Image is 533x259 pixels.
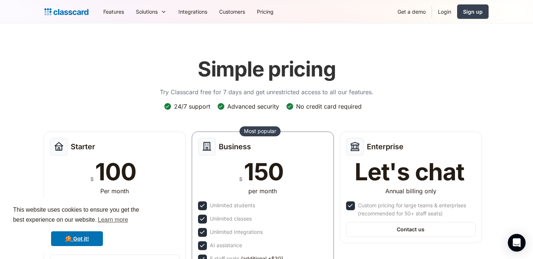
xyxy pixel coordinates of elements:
a: Integrations [172,3,213,20]
div: per month [248,187,277,195]
a: home [44,7,88,17]
div: 100 [95,160,136,184]
div: 24/7 support [174,102,210,110]
div: Custom pricing for large teams & enterprises (recommended for 50+ staff seats) [358,201,474,218]
a: dismiss cookie message [51,231,103,246]
div: Solutions [130,3,172,20]
div: Per month [100,187,129,195]
div: Most popular [244,127,276,135]
div: Annual billing only [385,187,436,195]
a: learn more about cookies [97,214,129,225]
a: Sign up [457,4,489,19]
div: Open Intercom Messenger [508,234,526,252]
div: Unlimited students [210,201,255,209]
a: Pricing [251,3,279,20]
a: Customers [213,3,251,20]
span: This website uses cookies to ensure you get the best experience on our website. [13,205,141,225]
div: No credit card required [296,102,362,110]
div: 150 [244,160,284,184]
div: Sign up [463,8,483,16]
a: Get a demo [392,3,432,20]
h2: Business [219,142,251,151]
p: Try Classcard free for 7 days and get unrestricted access to all our features. [160,88,373,96]
div: Let's chat [355,160,464,184]
div: Unlimited classes [210,215,252,223]
a: Features [97,3,130,20]
div: Unlimited Integrations [210,228,263,236]
div: Solutions [136,8,158,16]
a: Contact us [346,222,476,237]
div: AI assistance [210,241,242,249]
div: cookieconsent [6,198,148,253]
div: $ [90,174,94,184]
a: Login [432,3,457,20]
h2: Enterprise [367,142,403,151]
h2: Starter [71,142,95,151]
h1: Simple pricing [198,57,336,82]
div: $ [239,174,242,184]
div: Advanced security [227,102,279,110]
